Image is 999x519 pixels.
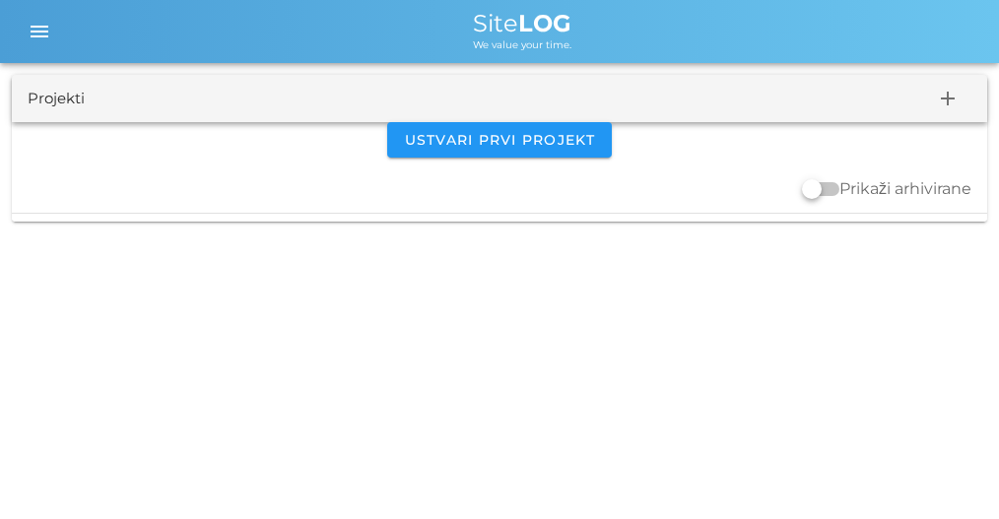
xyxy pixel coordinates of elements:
[473,9,571,37] span: Site
[473,38,571,51] span: We value your time.
[518,9,571,37] b: LOG
[936,87,960,110] i: add
[28,20,51,43] i: menu
[387,122,611,158] button: Ustvari prvi projekt
[28,88,85,110] div: Projekti
[403,131,595,149] span: Ustvari prvi projekt
[839,179,971,199] label: Prikaži arhivirane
